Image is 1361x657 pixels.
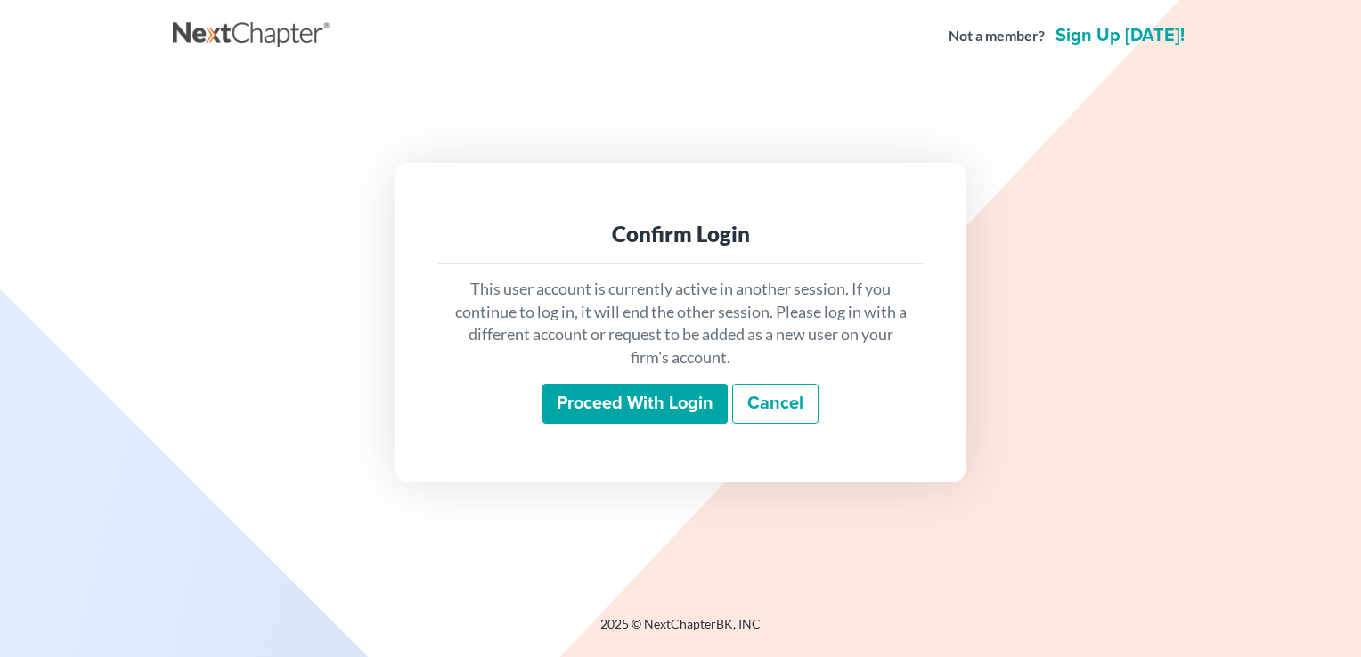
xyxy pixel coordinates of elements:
[452,278,909,369] p: This user account is currently active in another session. If you continue to log in, it will end ...
[732,384,819,425] a: Cancel
[173,615,1188,647] div: 2025 © NextChapterBK, INC
[542,384,728,425] input: Proceed with login
[949,26,1045,46] strong: Not a member?
[452,220,909,248] div: Confirm Login
[1052,27,1188,45] a: Sign up [DATE]!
